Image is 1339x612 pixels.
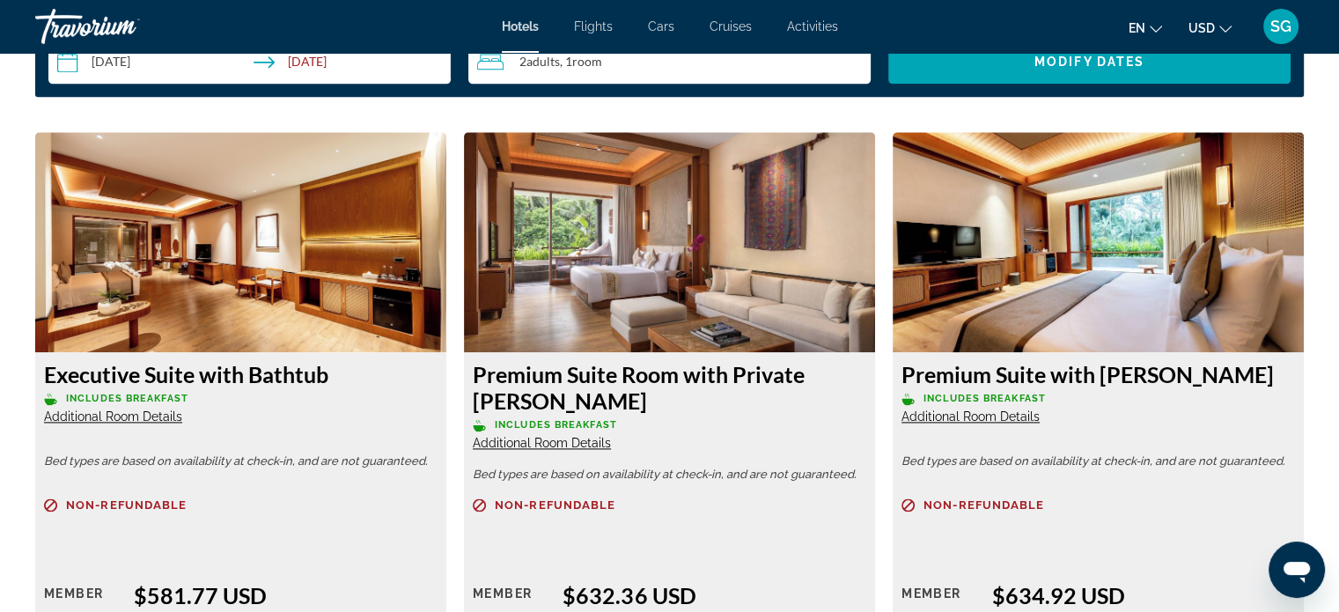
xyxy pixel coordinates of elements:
img: Premium Suite Room with Private Jacuzzi [464,132,875,352]
span: Includes Breakfast [923,393,1046,404]
button: User Menu [1258,8,1304,45]
iframe: Кнопка запуска окна обмена сообщениями [1269,542,1325,598]
a: Cars [648,19,674,33]
span: Additional Room Details [44,409,182,424]
button: Travelers: 2 adults, 0 children [468,40,871,84]
a: Flights [574,19,613,33]
span: Non-refundable [923,499,1044,511]
p: Bed types are based on availability at check-in, and are not guaranteed. [473,468,866,481]
a: Cruises [710,19,752,33]
div: Search widget [48,40,1291,84]
span: Includes Breakfast [66,393,188,404]
button: Select check in and out date [48,40,451,84]
button: Change language [1129,15,1162,41]
img: Executive Suite with Bathtub [35,132,446,352]
div: $581.77 USD [134,582,438,608]
span: Additional Room Details [901,409,1040,424]
button: Modify Dates [888,40,1291,84]
div: $634.92 USD [991,582,1295,608]
span: SG [1270,18,1291,35]
a: Activities [787,19,838,33]
span: USD [1188,21,1215,35]
h3: Executive Suite with Bathtub [44,361,438,387]
span: 2 [519,55,560,69]
span: Non-refundable [495,499,615,511]
span: en [1129,21,1145,35]
div: $632.36 USD [563,582,866,608]
h3: Premium Suite Room with Private [PERSON_NAME] [473,361,866,414]
p: Bed types are based on availability at check-in, and are not guaranteed. [901,455,1295,468]
span: Modify Dates [1034,55,1144,69]
span: Room [572,54,602,69]
span: Adults [526,54,560,69]
a: Hotels [502,19,539,33]
span: , 1 [560,55,602,69]
img: Premium Suite with Jacuzzi [893,132,1304,352]
a: Travorium [35,4,211,49]
span: Includes Breakfast [495,419,617,431]
span: Non-refundable [66,499,187,511]
span: Additional Room Details [473,436,611,450]
button: Change currency [1188,15,1232,41]
p: Bed types are based on availability at check-in, and are not guaranteed. [44,455,438,468]
h3: Premium Suite with [PERSON_NAME] [901,361,1295,387]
